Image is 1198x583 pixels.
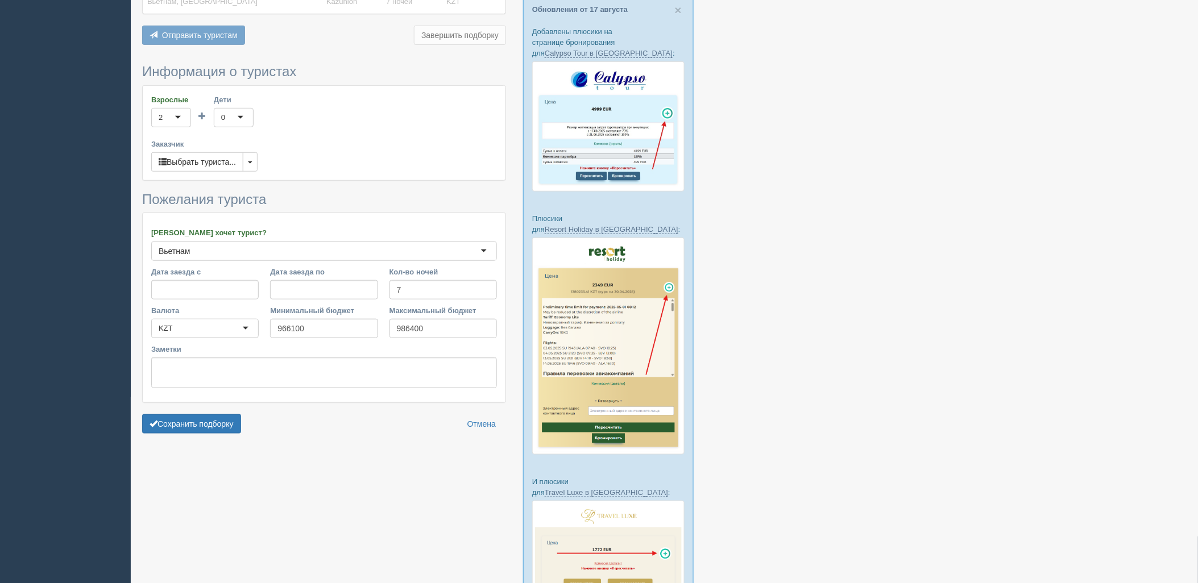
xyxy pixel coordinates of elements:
a: Отмена [460,414,503,434]
a: Resort Holiday в [GEOGRAPHIC_DATA] [545,225,678,234]
div: 0 [221,112,225,123]
label: Дети [214,94,254,105]
button: Сохранить подборку [142,414,241,434]
input: 7-10 или 7,10,14 [389,280,497,299]
div: KZT [159,323,173,334]
label: Дата заезда с [151,266,259,277]
label: Максимальный бюджет [389,305,497,316]
p: Добавлены плюсики на странице бронирования для : [532,26,685,59]
span: Пожелания туриста [142,191,266,207]
label: [PERSON_NAME] хочет турист? [151,227,497,238]
label: Валюта [151,305,259,316]
p: Плюсики для : [532,213,685,235]
button: Завершить подборку [414,26,506,45]
button: Отправить туристам [142,26,245,45]
div: 2 [159,112,163,123]
a: Calypso Tour в [GEOGRAPHIC_DATA] [545,49,673,58]
h3: Информация о туристах [142,64,506,79]
a: Обновления от 17 августа [532,5,628,14]
button: Выбрать туриста... [151,152,243,172]
span: Отправить туристам [162,31,238,40]
img: calypso-tour-proposal-crm-for-travel-agency.jpg [532,61,685,191]
button: Close [675,4,682,16]
label: Минимальный бюджет [270,305,378,316]
label: Дата заезда по [270,266,378,277]
label: Заметки [151,344,497,355]
label: Взрослые [151,94,191,105]
label: Кол-во ночей [389,266,497,277]
div: Вьетнам [159,245,190,257]
label: Заказчик [151,139,497,149]
span: × [675,3,682,16]
p: И плюсики для : [532,476,685,498]
img: resort-holiday-%D0%BF%D1%96%D0%B4%D0%B1%D1%96%D1%80%D0%BA%D0%B0-%D1%81%D1%80%D0%BC-%D0%B4%D0%BB%D... [532,238,685,455]
a: Travel Luxe в [GEOGRAPHIC_DATA] [545,488,668,497]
